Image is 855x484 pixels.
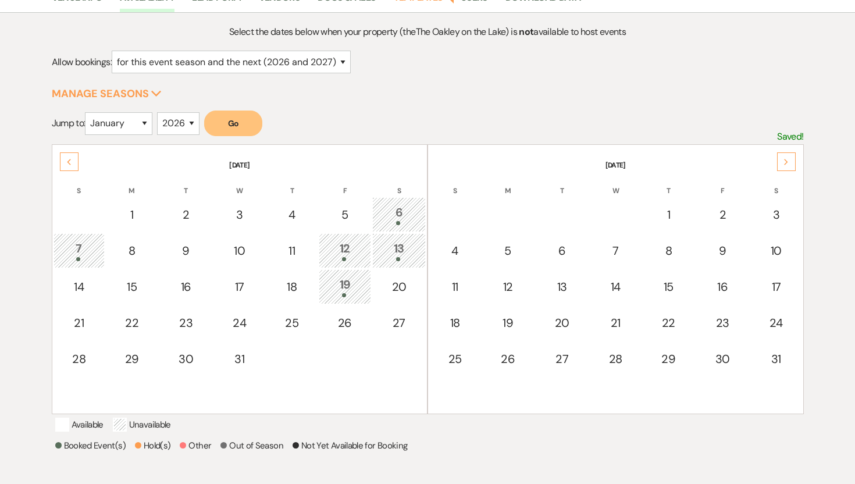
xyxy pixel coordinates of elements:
th: [DATE] [54,146,426,170]
div: 12 [325,240,365,261]
div: 23 [702,314,743,332]
div: 6 [379,204,419,225]
div: 20 [379,278,419,296]
div: 16 [166,278,206,296]
div: 5 [325,206,365,223]
div: 7 [596,242,635,259]
span: Allow bookings: [52,56,112,68]
div: 4 [436,242,474,259]
div: 22 [112,314,152,332]
div: 15 [112,278,152,296]
div: 25 [273,314,311,332]
div: 5 [488,242,528,259]
div: 10 [220,242,259,259]
p: Saved! [777,129,803,144]
div: 9 [702,242,743,259]
div: 14 [60,278,98,296]
div: 31 [220,350,259,368]
th: F [696,172,749,196]
th: S [429,172,480,196]
div: 21 [596,314,635,332]
span: Jump to: [52,117,85,129]
div: 26 [325,314,365,332]
div: 2 [702,206,743,223]
th: T [266,172,318,196]
p: Out of Season [220,439,283,453]
th: M [106,172,158,196]
div: 2 [166,206,206,223]
div: 27 [379,314,419,332]
div: 27 [541,350,582,368]
div: 12 [488,278,528,296]
div: 24 [757,314,795,332]
button: Go [204,111,262,136]
button: Manage Seasons [52,88,162,99]
div: 25 [436,350,474,368]
div: 4 [273,206,311,223]
p: Available [55,418,104,432]
div: 17 [757,278,795,296]
th: [DATE] [429,146,802,170]
div: 19 [325,276,365,297]
div: 22 [649,314,688,332]
p: Booked Event(s) [55,439,126,453]
div: 8 [649,242,688,259]
p: Other [180,439,211,453]
th: T [535,172,589,196]
div: 3 [220,206,259,223]
th: W [590,172,641,196]
div: 18 [436,314,474,332]
div: 1 [112,206,152,223]
p: Unavailable [113,418,171,432]
div: 28 [60,350,98,368]
th: M [482,172,534,196]
div: 3 [757,206,795,223]
div: 10 [757,242,795,259]
strong: not [519,26,533,38]
div: 29 [112,350,152,368]
div: 13 [541,278,582,296]
div: 7 [60,240,98,261]
div: 11 [436,278,474,296]
th: T [159,172,213,196]
div: 6 [541,242,582,259]
th: S [750,172,801,196]
th: S [372,172,426,196]
div: 29 [649,350,688,368]
p: Not Yet Available for Booking [293,439,407,453]
div: 1 [649,206,688,223]
div: 23 [166,314,206,332]
div: 26 [488,350,528,368]
th: T [642,172,694,196]
div: 13 [379,240,419,261]
div: 17 [220,278,259,296]
p: Select the dates below when your property (the The Oakley on the Lake ) is available to host events [145,24,710,40]
div: 16 [702,278,743,296]
div: 30 [166,350,206,368]
div: 28 [596,350,635,368]
th: W [214,172,265,196]
div: 20 [541,314,582,332]
div: 9 [166,242,206,259]
th: F [319,172,371,196]
th: S [54,172,105,196]
div: 24 [220,314,259,332]
div: 15 [649,278,688,296]
div: 19 [488,314,528,332]
div: 18 [273,278,311,296]
div: 8 [112,242,152,259]
div: 11 [273,242,311,259]
div: 14 [596,278,635,296]
div: 30 [702,350,743,368]
div: 21 [60,314,98,332]
p: Hold(s) [135,439,171,453]
div: 31 [757,350,795,368]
